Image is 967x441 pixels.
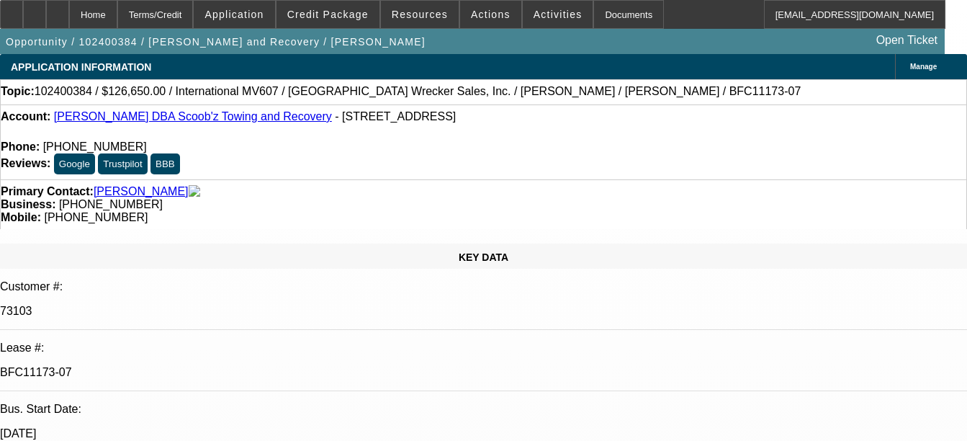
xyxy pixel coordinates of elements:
span: APPLICATION INFORMATION [11,61,151,73]
strong: Topic: [1,85,35,98]
button: BBB [150,153,180,174]
span: Resources [392,9,448,20]
span: Credit Package [287,9,369,20]
span: Opportunity / 102400384 / [PERSON_NAME] and Recovery / [PERSON_NAME] [6,36,426,48]
span: Application [204,9,264,20]
button: Resources [381,1,459,28]
strong: Business: [1,198,55,210]
span: 102400384 / $126,650.00 / International MV607 / [GEOGRAPHIC_DATA] Wrecker Sales, Inc. / [PERSON_N... [35,85,801,98]
button: Credit Package [276,1,379,28]
strong: Reviews: [1,157,50,169]
strong: Account: [1,110,50,122]
button: Application [194,1,274,28]
img: facebook-icon.png [189,185,200,198]
span: - [STREET_ADDRESS] [335,110,456,122]
span: Manage [910,63,937,71]
span: Activities [534,9,583,20]
button: Actions [460,1,521,28]
a: [PERSON_NAME] [94,185,189,198]
strong: Mobile: [1,211,41,223]
strong: Primary Contact: [1,185,94,198]
button: Google [54,153,95,174]
span: [PHONE_NUMBER] [59,198,163,210]
span: [PHONE_NUMBER] [43,141,147,153]
strong: Phone: [1,141,40,153]
button: Trustpilot [98,153,147,174]
span: [PHONE_NUMBER] [44,211,148,223]
a: Open Ticket [871,28,943,53]
button: Activities [523,1,593,28]
span: Actions [471,9,511,20]
a: [PERSON_NAME] DBA Scoob'z Towing and Recovery [54,110,332,122]
span: KEY DATA [459,251,508,263]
